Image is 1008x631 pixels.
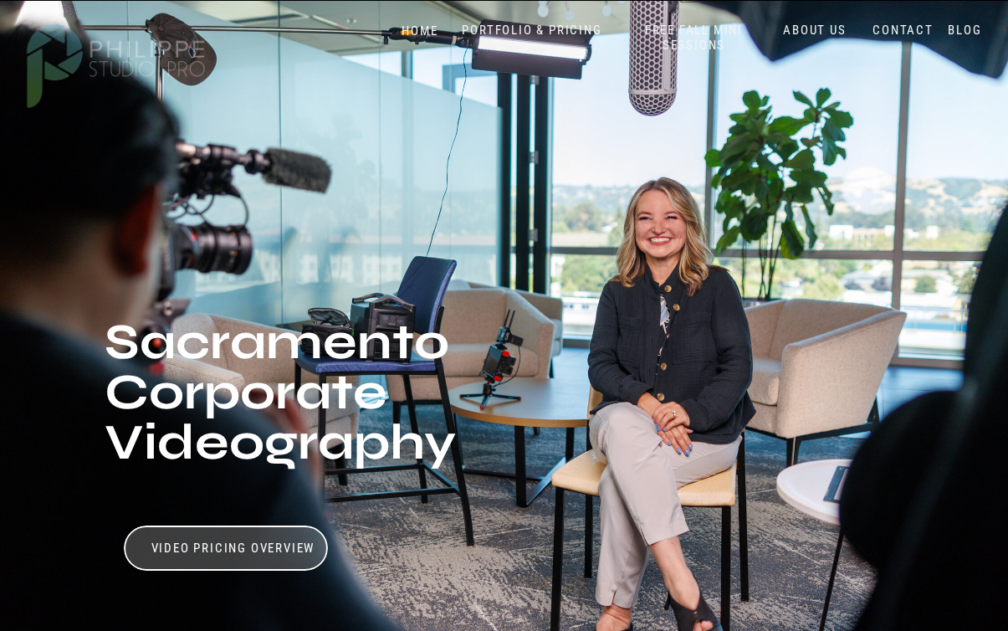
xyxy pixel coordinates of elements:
a: CONTACT [869,23,938,38]
a: Video Pricing Overview [150,541,317,557]
h1: Sacramento Corporate Videography [105,317,560,571]
a: ABOUT US [780,23,851,38]
a: FREE FALL MINI SESSIONS [625,23,764,54]
a: PORTFOLIO & PRICING [456,23,609,38]
a: BLOG [944,23,986,38]
a: HOME [385,23,456,39]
